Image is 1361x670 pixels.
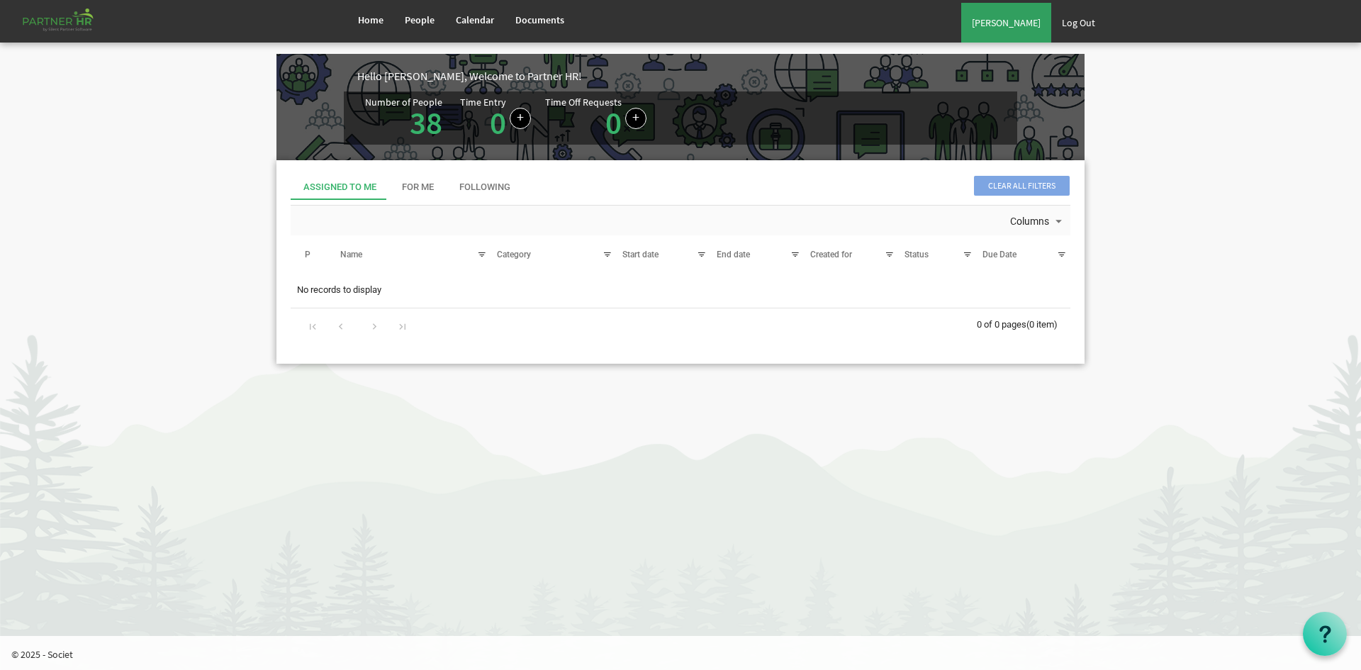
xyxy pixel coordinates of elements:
[515,13,564,26] span: Documents
[1051,3,1106,43] a: Log Out
[460,97,506,107] div: Time Entry
[622,250,659,259] span: Start date
[402,181,434,194] div: For Me
[1007,213,1068,231] button: Columns
[605,103,622,143] a: 0
[357,68,1085,84] div: Hello [PERSON_NAME], Welcome to Partner HR!
[982,250,1016,259] span: Due Date
[11,647,1361,661] p: © 2025 - Societ
[717,250,750,259] span: End date
[490,103,506,143] a: 0
[625,108,646,129] a: Create a new time off request
[974,176,1070,196] span: Clear all filters
[410,103,442,143] a: 38
[977,319,1026,330] span: 0 of 0 pages
[340,250,362,259] span: Name
[545,97,661,139] div: Number of pending time-off requests
[545,97,622,107] div: Time Off Requests
[961,3,1051,43] a: [PERSON_NAME]
[1026,319,1058,330] span: (0 item)
[365,97,460,139] div: Total number of active people in Partner HR
[456,13,494,26] span: Calendar
[497,250,531,259] span: Category
[331,316,350,335] div: Go to previous page
[303,316,323,335] div: Go to first page
[510,108,531,129] a: Log hours
[1007,206,1068,235] div: Columns
[405,13,435,26] span: People
[810,250,852,259] span: Created for
[291,277,1070,303] td: No records to display
[904,250,929,259] span: Status
[358,13,383,26] span: Home
[1009,213,1051,230] span: Columns
[365,97,442,107] div: Number of People
[459,181,510,194] div: Following
[460,97,545,139] div: Number of time entries
[291,174,1070,200] div: tab-header
[305,250,310,259] span: P
[977,308,1070,338] div: 0 of 0 pages (0 item)
[365,316,384,335] div: Go to next page
[303,181,376,194] div: Assigned To Me
[393,316,412,335] div: Go to last page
